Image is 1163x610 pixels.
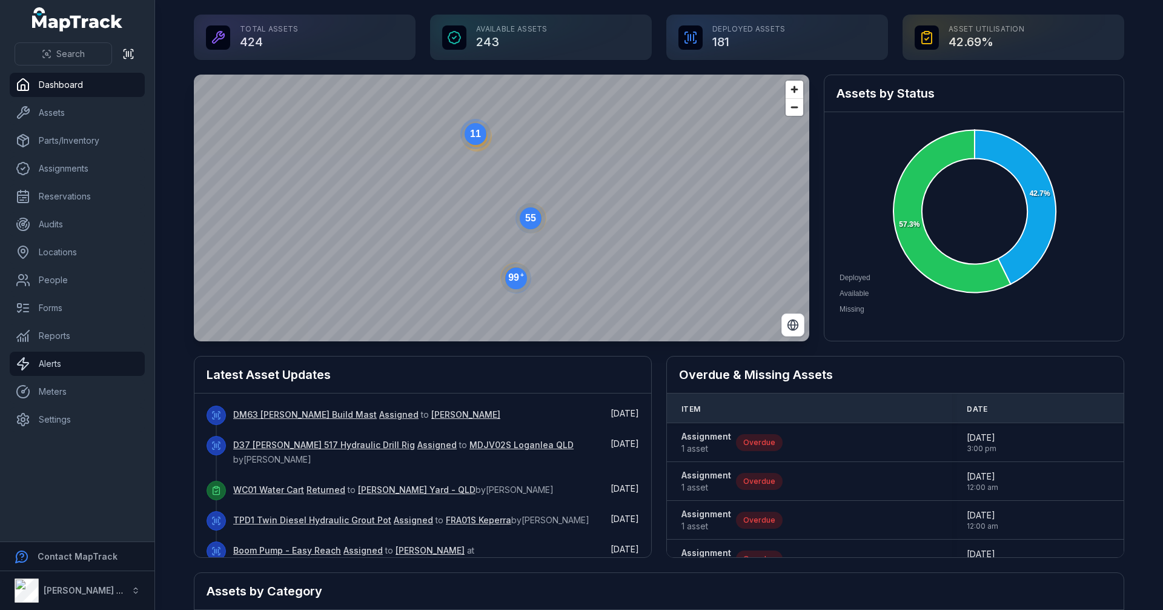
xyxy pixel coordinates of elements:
[396,545,465,557] a: [PERSON_NAME]
[611,483,639,494] span: [DATE]
[681,547,731,559] strong: Assignment
[736,473,783,490] div: Overdue
[10,296,145,320] a: Forms
[233,515,589,525] span: to by [PERSON_NAME]
[681,481,731,494] span: 1 asset
[967,432,996,454] time: 9/30/2025, 3:00:00 PM
[56,48,85,60] span: Search
[736,512,783,529] div: Overdue
[233,545,474,570] span: to at
[736,551,783,568] div: Overdue
[446,514,511,526] a: FRA01S Keperra
[840,305,864,313] span: Missing
[967,509,998,531] time: 9/14/2025, 12:00:00 AM
[10,380,145,404] a: Meters
[840,289,869,298] span: Available
[967,548,998,570] time: 9/13/2025, 12:00:00 AM
[44,585,143,595] strong: [PERSON_NAME] Group
[967,548,998,560] span: [DATE]
[10,240,145,264] a: Locations
[681,469,731,494] a: Assignment1 asset
[837,85,1112,102] h2: Assets by Status
[431,409,500,421] a: [PERSON_NAME]
[520,272,524,278] tspan: +
[679,366,1112,383] h2: Overdue & Missing Assets
[611,438,639,449] time: 10/7/2025, 7:40:17 AM
[681,508,731,532] a: Assignment1 asset
[10,73,145,97] a: Dashboard
[611,544,639,554] time: 10/2/2025, 7:30:49 AM
[469,439,574,451] a: MDJV02S Loganlea QLD
[611,483,639,494] time: 10/7/2025, 7:37:43 AM
[10,324,145,348] a: Reports
[358,484,475,496] a: [PERSON_NAME] Yard - QLD
[786,81,803,98] button: Zoom in
[10,268,145,292] a: People
[233,484,554,495] span: to by [PERSON_NAME]
[967,432,996,444] span: [DATE]
[840,273,870,282] span: Deployed
[233,545,341,557] a: Boom Pump - Easy Reach
[233,514,391,526] a: TPD1 Twin Diesel Hydraulic Grout Pot
[681,431,731,443] strong: Assignment
[470,129,481,139] text: 11
[611,514,639,524] time: 10/2/2025, 11:37:16 AM
[233,439,415,451] a: D37 [PERSON_NAME] 517 Hydraulic Drill Rig
[681,404,700,414] span: Item
[786,98,803,116] button: Zoom out
[967,471,998,492] time: 7/31/2025, 12:00:00 AM
[233,409,377,421] a: DM63 [PERSON_NAME] Build Mast
[967,444,996,454] span: 3:00 pm
[508,272,524,283] text: 99
[10,212,145,236] a: Audits
[233,484,304,496] a: WC01 Water Cart
[417,439,457,451] a: Assigned
[306,484,345,496] a: Returned
[967,521,998,531] span: 12:00 am
[967,404,987,414] span: Date
[207,366,639,383] h2: Latest Asset Updates
[681,469,731,481] strong: Assignment
[15,42,112,65] button: Search
[681,520,731,532] span: 1 asset
[611,408,639,418] span: [DATE]
[967,483,998,492] span: 12:00 am
[736,434,783,451] div: Overdue
[10,156,145,181] a: Assignments
[207,583,1112,600] h2: Assets by Category
[681,431,731,455] a: Assignment1 asset
[681,443,731,455] span: 1 asset
[394,514,433,526] a: Assigned
[967,471,998,483] span: [DATE]
[233,409,500,420] span: to
[32,7,123,32] a: MapTrack
[10,129,145,153] a: Parts/Inventory
[781,313,804,337] button: Switch to Satellite View
[611,544,639,554] span: [DATE]
[611,408,639,418] time: 10/8/2025, 7:57:44 AM
[233,440,574,464] span: to by [PERSON_NAME]
[194,75,809,341] canvas: Map
[10,184,145,209] a: Reservations
[10,407,145,432] a: Settings
[38,551,118,561] strong: Contact MapTrack
[379,409,419,421] a: Assigned
[611,438,639,449] span: [DATE]
[611,514,639,524] span: [DATE]
[343,545,383,557] a: Assigned
[967,509,998,521] span: [DATE]
[10,352,145,376] a: Alerts
[10,101,145,125] a: Assets
[681,547,731,571] a: Assignment
[681,508,731,520] strong: Assignment
[525,213,536,223] text: 55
